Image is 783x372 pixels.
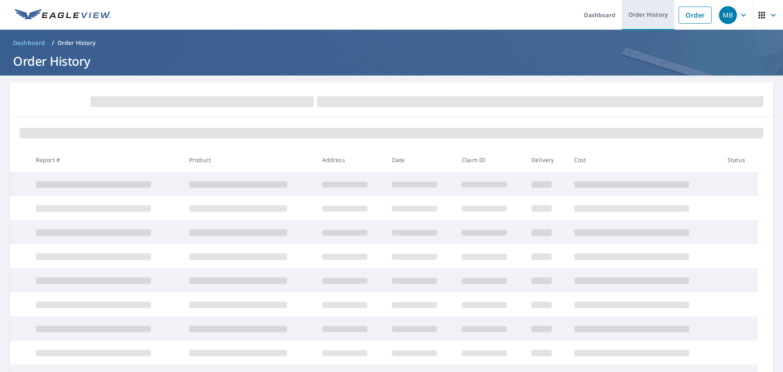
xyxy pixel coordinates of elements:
[455,148,525,172] th: Claim ID
[58,39,96,47] p: Order History
[721,148,758,172] th: Status
[10,53,773,69] h1: Order History
[13,39,45,47] span: Dashboard
[568,148,721,172] th: Cost
[15,9,111,21] img: EV Logo
[10,36,773,49] nav: breadcrumb
[183,148,316,172] th: Product
[29,148,183,172] th: Report #
[719,6,737,24] div: MB
[679,7,712,24] a: Order
[52,38,54,48] li: /
[385,148,455,172] th: Date
[10,36,49,49] a: Dashboard
[525,148,567,172] th: Delivery
[316,148,385,172] th: Address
